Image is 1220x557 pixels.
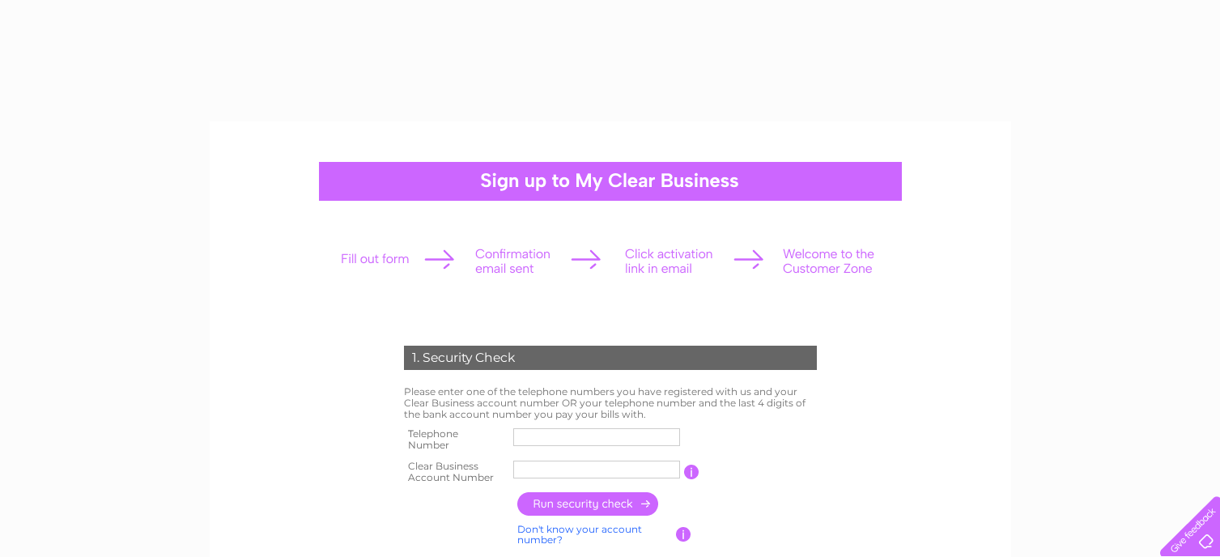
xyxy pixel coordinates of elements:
[404,346,817,370] div: 1. Security Check
[684,465,699,479] input: Information
[400,456,510,488] th: Clear Business Account Number
[400,423,510,456] th: Telephone Number
[517,523,642,546] a: Don't know your account number?
[676,527,691,542] input: Information
[400,382,821,423] td: Please enter one of the telephone numbers you have registered with us and your Clear Business acc...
